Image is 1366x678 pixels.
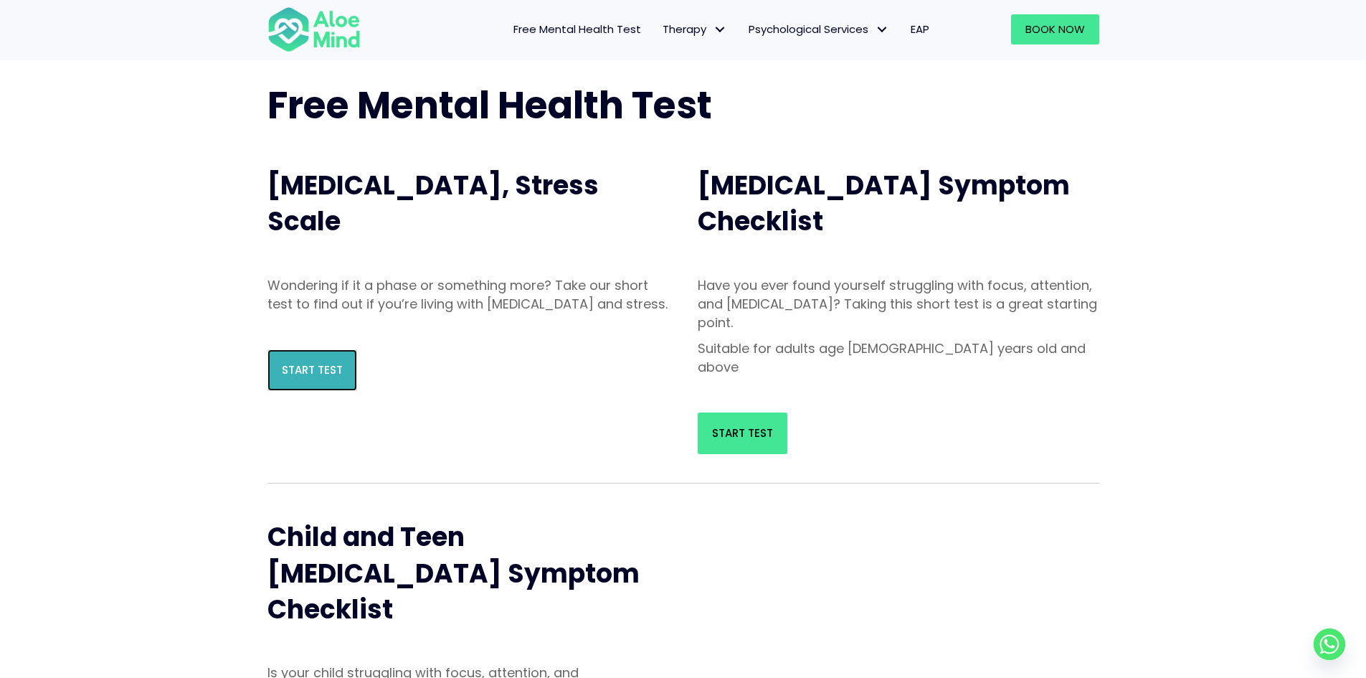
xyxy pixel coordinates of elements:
a: Whatsapp [1314,628,1345,660]
p: Suitable for adults age [DEMOGRAPHIC_DATA] years old and above [698,339,1099,377]
span: Free Mental Health Test [513,22,641,37]
span: Therapy: submenu [710,19,731,40]
span: EAP [911,22,929,37]
span: [MEDICAL_DATA] Symptom Checklist [698,167,1070,240]
a: TherapyTherapy: submenu [652,14,738,44]
span: Psychological Services [749,22,889,37]
span: Free Mental Health Test [267,79,712,131]
span: [MEDICAL_DATA], Stress Scale [267,167,599,240]
nav: Menu [379,14,940,44]
a: EAP [900,14,940,44]
span: Start Test [282,362,343,377]
span: Therapy [663,22,727,37]
p: Have you ever found yourself struggling with focus, attention, and [MEDICAL_DATA]? Taking this sh... [698,276,1099,332]
span: Psychological Services: submenu [872,19,893,40]
span: Child and Teen [MEDICAL_DATA] Symptom Checklist [267,519,640,628]
a: Psychological ServicesPsychological Services: submenu [738,14,900,44]
img: Aloe mind Logo [267,6,361,53]
a: Free Mental Health Test [503,14,652,44]
a: Start Test [267,349,357,391]
span: Start Test [712,425,773,441]
a: Book Now [1011,14,1099,44]
span: Book Now [1025,22,1085,37]
p: Wondering if it a phase or something more? Take our short test to find out if you’re living with ... [267,276,669,314]
a: Start Test [698,413,787,454]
